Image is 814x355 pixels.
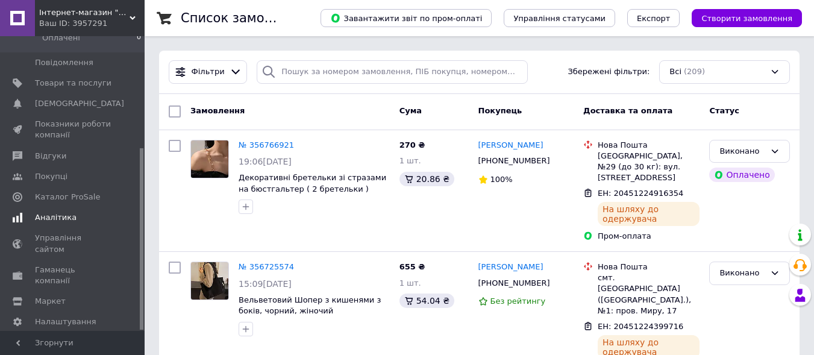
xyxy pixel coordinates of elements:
[490,175,513,184] span: 100%
[598,151,700,184] div: [GEOGRAPHIC_DATA], №29 (до 30 кг): вул. [STREET_ADDRESS]
[35,233,111,254] span: Управління сайтом
[191,262,228,300] img: Фото товару
[257,60,527,84] input: Пошук за номером замовлення, ПІБ покупця, номером телефону, Email, номером накладної
[35,78,111,89] span: Товари та послуги
[719,267,765,280] div: Виконано
[192,66,225,78] span: Фільтри
[35,98,124,109] span: [DEMOGRAPHIC_DATA]
[637,14,671,23] span: Експорт
[598,189,683,198] span: ЕН: 20451224916354
[190,140,229,178] a: Фото товару
[680,13,802,22] a: Створити замовлення
[476,275,553,291] div: [PHONE_NUMBER]
[35,171,67,182] span: Покупці
[181,11,303,25] h1: Список замовлень
[399,294,454,308] div: 54.04 ₴
[478,140,543,151] a: [PERSON_NAME]
[568,66,650,78] span: Збережені фільтри:
[513,14,606,23] span: Управління статусами
[35,119,111,140] span: Показники роботи компанії
[399,106,422,115] span: Cума
[476,153,553,169] div: [PHONE_NUMBER]
[684,67,705,76] span: (209)
[35,212,77,223] span: Аналітика
[35,265,111,286] span: Гаманець компанії
[137,33,141,43] span: 0
[35,151,66,162] span: Відгуки
[490,297,546,306] span: Без рейтингу
[239,295,381,316] a: Вельветовий Шопер з кишенями з боків, чорний, жіночий
[39,18,145,29] div: Ваш ID: 3957291
[35,296,66,307] span: Маркет
[399,262,425,271] span: 655 ₴
[39,7,130,18] span: Інтернет-магазин "Holiday"
[239,173,386,204] a: Декоративні бретельки зі стразами на бюстгальтер ( 2 бретельки ) Золотисті
[478,262,543,273] a: [PERSON_NAME]
[35,316,96,327] span: Налаштування
[504,9,615,27] button: Управління статусами
[239,279,292,289] span: 15:09[DATE]
[399,172,454,186] div: 20.86 ₴
[191,140,228,178] img: Фото товару
[35,192,100,203] span: Каталог ProSale
[709,106,739,115] span: Статус
[399,156,421,165] span: 1 шт.
[598,272,700,316] div: смт. [GEOGRAPHIC_DATA] ([GEOGRAPHIC_DATA].), №1: пров. Миру, 17
[627,9,680,27] button: Експорт
[190,262,229,300] a: Фото товару
[35,57,93,68] span: Повідомлення
[598,262,700,272] div: Нова Пошта
[239,157,292,166] span: 19:06[DATE]
[709,168,774,182] div: Оплачено
[330,13,482,24] span: Завантажити звіт по пром-оплаті
[478,106,522,115] span: Покупець
[321,9,492,27] button: Завантажити звіт по пром-оплаті
[239,140,294,149] a: № 356766921
[42,33,80,43] span: Оплачені
[190,106,245,115] span: Замовлення
[239,262,294,271] a: № 356725574
[719,145,765,158] div: Виконано
[598,322,683,331] span: ЕН: 20451224399716
[669,66,681,78] span: Всі
[598,231,700,242] div: Пром-оплата
[399,140,425,149] span: 270 ₴
[583,106,672,115] span: Доставка та оплата
[701,14,792,23] span: Створити замовлення
[692,9,802,27] button: Створити замовлення
[598,140,700,151] div: Нова Пошта
[598,202,700,226] div: На шляху до одержувача
[399,278,421,287] span: 1 шт.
